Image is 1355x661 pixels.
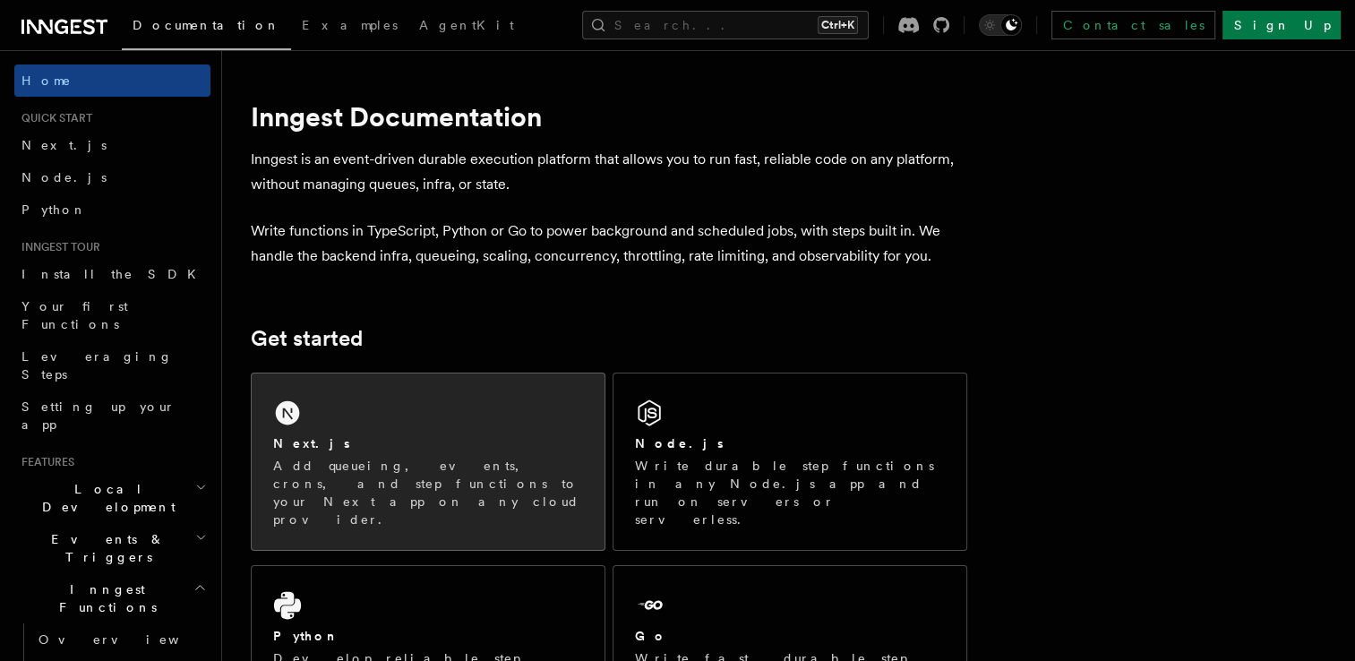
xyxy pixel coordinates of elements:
a: Node.js [14,161,210,193]
a: Your first Functions [14,290,210,340]
h2: Node.js [635,434,724,452]
span: Install the SDK [21,267,207,281]
button: Toggle dark mode [979,14,1022,36]
span: Home [21,72,72,90]
a: Home [14,64,210,97]
a: Overview [31,623,210,656]
span: Overview [39,632,223,647]
h2: Python [273,627,339,645]
a: Node.jsWrite durable step functions in any Node.js app and run on servers or serverless. [613,373,967,551]
span: Features [14,455,74,469]
span: Node.js [21,170,107,185]
span: AgentKit [419,18,514,32]
button: Inngest Functions [14,573,210,623]
a: Setting up your app [14,391,210,441]
a: Install the SDK [14,258,210,290]
p: Write durable step functions in any Node.js app and run on servers or serverless. [635,457,945,528]
p: Add queueing, events, crons, and step functions to your Next app on any cloud provider. [273,457,583,528]
span: Leveraging Steps [21,349,173,382]
span: Inngest tour [14,240,100,254]
button: Events & Triggers [14,523,210,573]
a: Python [14,193,210,226]
span: Examples [302,18,398,32]
a: Get started [251,326,363,351]
button: Search...Ctrl+K [582,11,869,39]
span: Inngest Functions [14,580,193,616]
a: Sign Up [1222,11,1341,39]
span: Next.js [21,138,107,152]
p: Write functions in TypeScript, Python or Go to power background and scheduled jobs, with steps bu... [251,219,967,269]
a: Examples [291,5,408,48]
h2: Next.js [273,434,350,452]
p: Inngest is an event-driven durable execution platform that allows you to run fast, reliable code ... [251,147,967,197]
span: Python [21,202,87,217]
h2: Go [635,627,667,645]
span: Your first Functions [21,299,128,331]
a: Next.js [14,129,210,161]
a: AgentKit [408,5,525,48]
a: Leveraging Steps [14,340,210,391]
span: Quick start [14,111,92,125]
span: Setting up your app [21,399,176,432]
h1: Inngest Documentation [251,100,967,133]
kbd: Ctrl+K [818,16,858,34]
a: Documentation [122,5,291,50]
a: Next.jsAdd queueing, events, crons, and step functions to your Next app on any cloud provider. [251,373,605,551]
span: Documentation [133,18,280,32]
span: Local Development [14,480,195,516]
a: Contact sales [1051,11,1215,39]
span: Events & Triggers [14,530,195,566]
button: Local Development [14,473,210,523]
